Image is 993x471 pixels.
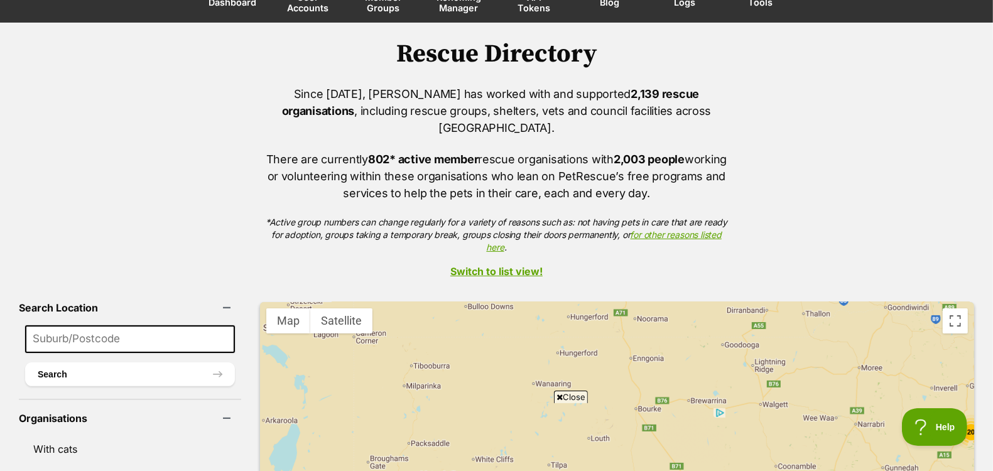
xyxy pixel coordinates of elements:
iframe: Advertisement [268,408,725,465]
button: Show street map [266,308,310,333]
a: for other reasons listed here [486,229,721,252]
iframe: Help Scout Beacon - Open [902,408,968,446]
input: Suburb/Postcode [25,325,235,353]
a: With cats [19,436,241,462]
button: Toggle fullscreen view [943,308,968,333]
span: 20 [967,428,974,436]
p: Since [DATE], [PERSON_NAME] has worked with and supported , including rescue groups, shelters, ve... [266,85,728,136]
strong: 802* active member [368,153,478,166]
header: Search Location [19,302,241,313]
span: Close [554,391,588,403]
header: Organisations [19,413,241,424]
button: Search [25,362,235,386]
button: Show satellite imagery [310,308,372,333]
strong: 2,139 rescue organisations [282,87,700,117]
p: There are currently rescue organisations with working or volunteering within these organisations ... [266,151,728,202]
em: *Active group numbers can change regularly for a variety of reasons such as: not having pets in c... [266,217,727,252]
strong: 2,003 people [614,153,685,166]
